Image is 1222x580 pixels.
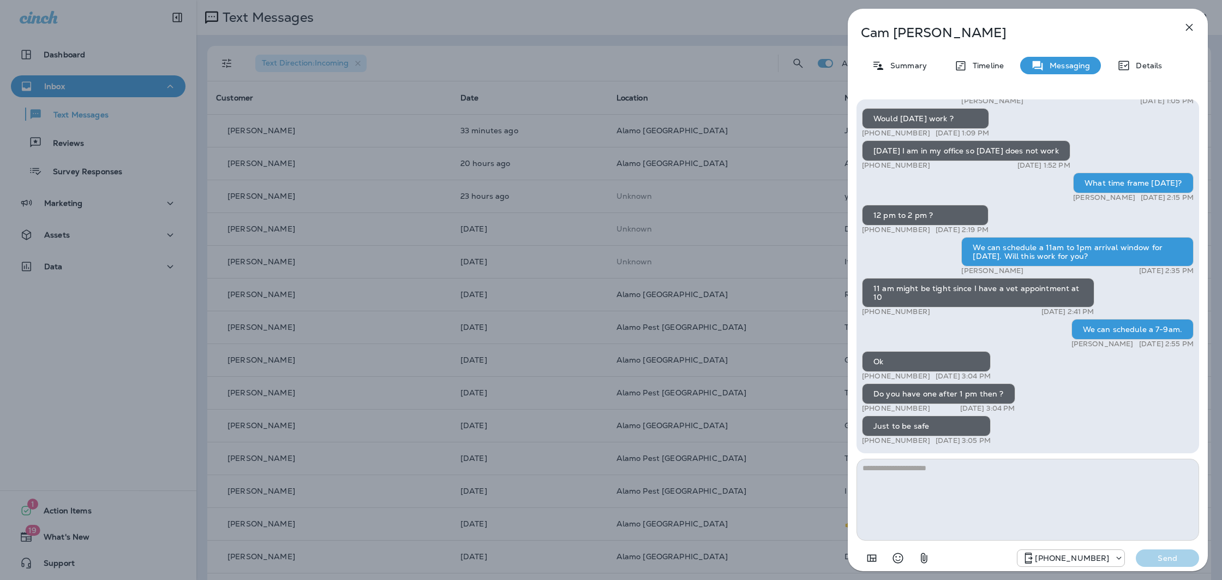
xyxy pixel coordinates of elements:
p: Details [1130,61,1162,70]
div: +1 (817) 204-6820 [1017,552,1124,565]
div: Would [DATE] work ? [862,108,989,129]
p: [DATE] 2:55 PM [1139,340,1194,348]
button: Add in a premade template [861,547,883,569]
p: [PHONE_NUMBER] [862,129,930,138]
div: [DATE] I am in my office so [DATE] does not work [862,140,1070,161]
div: 11 am might be tight since I have a vet appointment at 10 [862,278,1094,307]
button: Select an emoji [887,547,909,569]
p: Timeline [967,61,1004,70]
div: We can schedule a 11am to 1pm arrival window for [DATE]. Will this work for you? [961,237,1194,267]
p: [DATE] 1:09 PM [936,129,989,138]
p: [DATE] 3:04 PM [936,372,991,381]
p: [DATE] 2:35 PM [1139,267,1194,275]
div: We can schedule a 7-9am. [1071,319,1194,340]
p: [PHONE_NUMBER] [862,436,930,445]
div: Just to be safe [862,416,991,436]
p: [PERSON_NAME] [1073,193,1135,202]
p: [PERSON_NAME] [961,97,1023,105]
div: 12 pm to 2 pm ? [862,205,989,226]
p: [PERSON_NAME] [961,267,1023,275]
p: [DATE] 3:05 PM [936,436,991,445]
p: [DATE] 2:41 PM [1041,307,1094,316]
p: [DATE] 1:52 PM [1017,161,1070,170]
p: [DATE] 2:19 PM [936,226,989,234]
div: What time frame [DATE]? [1073,173,1194,193]
p: Summary [885,61,927,70]
p: [PHONE_NUMBER] [862,372,930,381]
div: Ok [862,351,991,372]
div: Do you have one after 1 pm then ? [862,383,1015,404]
p: [DATE] 3:04 PM [960,404,1015,413]
p: [DATE] 1:05 PM [1140,97,1194,105]
p: [PERSON_NAME] [1071,340,1134,348]
p: [PHONE_NUMBER] [862,404,930,413]
p: Cam [PERSON_NAME] [861,25,1159,40]
p: [PHONE_NUMBER] [862,226,930,234]
p: [DATE] 2:15 PM [1141,193,1194,202]
p: [PHONE_NUMBER] [862,161,930,170]
p: Messaging [1044,61,1090,70]
p: [PHONE_NUMBER] [862,307,930,316]
p: [PHONE_NUMBER] [1035,554,1109,563]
